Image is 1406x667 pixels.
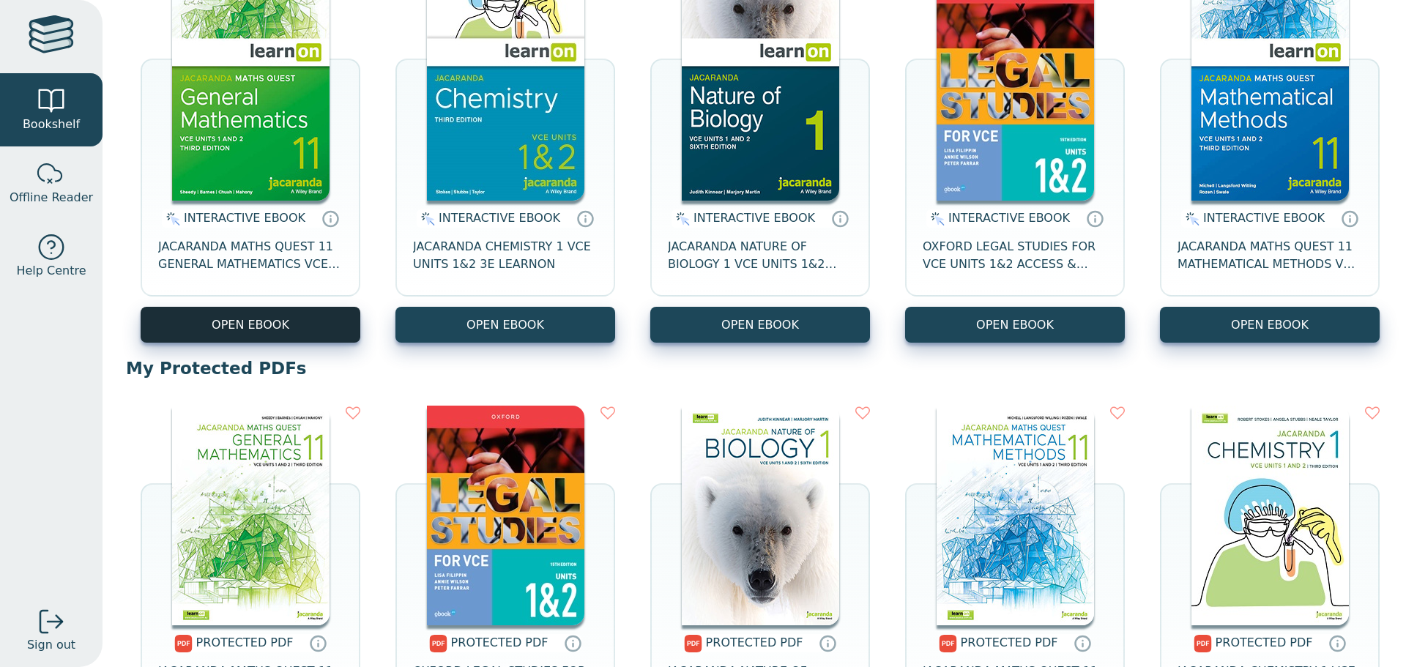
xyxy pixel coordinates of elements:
[162,210,180,228] img: interactive.svg
[309,634,327,652] a: Protected PDFs cannot be printed, copied or shared. They can be accessed online through Education...
[429,635,447,652] img: pdf.svg
[1178,238,1362,273] span: JACARANDA MATHS QUEST 11 MATHEMATICAL METHODS VCE UNITS 1&2 3E LEARNON
[1203,211,1325,225] span: INTERACTIVE EBOOK
[948,211,1070,225] span: INTERACTIVE EBOOK
[672,210,690,228] img: interactive.svg
[926,210,945,228] img: interactive.svg
[126,357,1383,379] p: My Protected PDFs
[1328,634,1346,652] a: Protected PDFs cannot be printed, copied or shared. They can be accessed online through Education...
[23,116,80,133] span: Bookshelf
[1160,307,1380,343] button: OPEN EBOOK
[576,209,594,227] a: Interactive eBooks are accessed online via the publisher’s portal. They contain interactive resou...
[10,189,93,206] span: Offline Reader
[16,262,86,280] span: Help Centre
[196,636,294,649] span: PROTECTED PDF
[427,406,584,625] img: 2456f1af-1f3c-4518-b6d8-b51dc4ac89f1.jpg
[668,238,852,273] span: JACARANDA NATURE OF BIOLOGY 1 VCE UNITS 1&2 LEARNON 6E (INCL STUDYON) EBOOK
[413,238,598,273] span: JACARANDA CHEMISTRY 1 VCE UNITS 1&2 3E LEARNON
[693,211,815,225] span: INTERACTIVE EBOOK
[395,307,615,343] button: OPEN EBOOK
[1194,635,1212,652] img: pdf.svg
[451,636,548,649] span: PROTECTED PDF
[819,634,836,652] a: Protected PDFs cannot be printed, copied or shared. They can be accessed online through Education...
[1181,210,1199,228] img: interactive.svg
[706,636,803,649] span: PROTECTED PDF
[831,209,849,227] a: Interactive eBooks are accessed online via the publisher’s portal. They contain interactive resou...
[1086,209,1104,227] a: Interactive eBooks are accessed online via the publisher’s portal. They contain interactive resou...
[174,635,193,652] img: pdf.svg
[27,636,75,654] span: Sign out
[1341,209,1358,227] a: Interactive eBooks are accessed online via the publisher’s portal. They contain interactive resou...
[564,634,581,652] a: Protected PDFs cannot be printed, copied or shared. They can be accessed online through Education...
[417,210,435,228] img: interactive.svg
[172,406,330,625] img: 1a6f1c81-a31e-4dd0-a93b-a15197c6f690.jpg
[905,307,1125,343] button: OPEN EBOOK
[1074,634,1091,652] a: Protected PDFs cannot be printed, copied or shared. They can be accessed online through Education...
[684,635,702,652] img: pdf.svg
[439,211,560,225] span: INTERACTIVE EBOOK
[961,636,1058,649] span: PROTECTED PDF
[321,209,339,227] a: Interactive eBooks are accessed online via the publisher’s portal. They contain interactive resou...
[1216,636,1313,649] span: PROTECTED PDF
[923,238,1107,273] span: OXFORD LEGAL STUDIES FOR VCE UNITS 1&2 ACCESS & JUSTICE STUDENT OBOOK + ASSESS 15E
[184,211,305,225] span: INTERACTIVE EBOOK
[682,406,839,625] img: d3571269-9a14-4a55-bc49-8e7cc408f371.jpg
[158,238,343,273] span: JACARANDA MATHS QUEST 11 GENERAL MATHEMATICS VCE UNITS 1&2 3E LEARNON
[141,307,360,343] button: OPEN EBOOK
[650,307,870,343] button: OPEN EBOOK
[939,635,957,652] img: pdf.svg
[937,406,1094,625] img: 7d5df96f-a6f2-4f05-9c2a-d28d402b2132.jpg
[1191,406,1349,625] img: b46bd55f-bf88-4c2e-a261-e2787e06fdfd.jpg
